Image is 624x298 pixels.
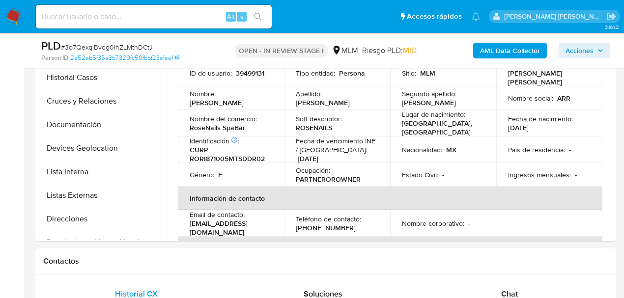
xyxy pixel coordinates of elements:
[508,69,587,86] p: [PERSON_NAME] [PERSON_NAME]
[43,256,608,266] h1: Contactos
[402,110,465,119] p: Lugar de nacimiento :
[504,12,603,21] p: michelleangelica.rodriguez@mercadolibre.com.mx
[41,54,68,62] b: Person ID
[38,136,161,160] button: Devices Geolocation
[38,207,161,231] button: Direcciones
[190,170,214,179] p: Género :
[296,89,322,98] p: Apellido :
[605,23,619,31] span: 3.161.2
[190,136,239,145] p: Identificación :
[38,66,161,89] button: Historial Casos
[559,43,610,58] button: Acciones
[480,43,540,58] b: AML Data Collector
[296,69,335,78] p: Tipo entidad :
[402,219,464,228] p: Nombre corporativo :
[339,69,365,78] p: Persona
[190,114,257,123] p: Nombre del comercio :
[296,136,378,154] p: Fecha de vencimiento INE / [GEOGRAPHIC_DATA] :
[362,45,417,56] span: Riesgo PLD:
[557,94,570,103] p: ARR
[38,160,161,184] button: Lista Interna
[248,10,268,24] button: search-icon
[296,114,342,123] p: Soft descriptor :
[38,113,161,136] button: Documentación
[178,187,602,210] th: Información de contacto
[403,45,417,56] span: MID
[190,210,245,219] p: Email de contacto :
[446,145,456,154] p: MX
[402,119,481,136] p: [GEOGRAPHIC_DATA], [GEOGRAPHIC_DATA]
[190,145,268,163] p: CURP RORI871005MTSDDR02
[508,170,571,179] p: Ingresos mensuales :
[298,154,318,163] p: [DATE]
[70,54,179,62] a: 2e52ab5f35a3b7320fc50fbbf23efeef
[41,38,61,54] b: PLD
[296,123,332,132] p: ROSENAILS
[508,123,529,132] p: [DATE]
[468,219,470,228] p: -
[240,12,243,21] span: s
[218,170,222,179] p: F
[472,12,480,21] a: Notificaciones
[508,114,573,123] p: Fecha de nacimiento :
[575,170,577,179] p: -
[38,231,161,254] button: Restricciones Nuevo Mundo
[296,166,330,175] p: Ocupación :
[38,184,161,207] button: Listas Externas
[61,42,153,52] span: # 3o7QexqIBvdg0IhZLMthDCtJ
[236,69,264,78] p: 39499131
[190,98,244,107] p: [PERSON_NAME]
[36,10,272,23] input: Buscar usuario o caso...
[442,170,444,179] p: -
[420,69,435,78] p: MLM
[38,89,161,113] button: Cruces y Relaciones
[402,145,442,154] p: Nacionalidad :
[235,44,328,57] p: OPEN - IN REVIEW STAGE I
[296,98,350,107] p: [PERSON_NAME]
[296,223,356,232] p: [PHONE_NUMBER]
[178,237,602,260] th: Verificación y cumplimiento
[296,175,361,184] p: PARTNEROROWNER
[227,12,235,21] span: Alt
[402,69,416,78] p: Sitio :
[190,69,232,78] p: ID de usuario :
[566,43,594,58] span: Acciones
[569,145,571,154] p: -
[190,123,245,132] p: RoseNails SpaBar
[508,94,553,103] p: Nombre social :
[402,170,438,179] p: Estado Civil :
[190,89,216,98] p: Nombre :
[407,11,462,22] span: Accesos rápidos
[508,145,565,154] p: País de residencia :
[402,89,456,98] p: Segundo apellido :
[402,98,456,107] p: [PERSON_NAME]
[332,45,358,56] div: MLM
[606,11,617,22] a: Salir
[473,43,547,58] button: AML Data Collector
[190,219,268,237] p: [EMAIL_ADDRESS][DOMAIN_NAME]
[296,215,361,223] p: Teléfono de contacto :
